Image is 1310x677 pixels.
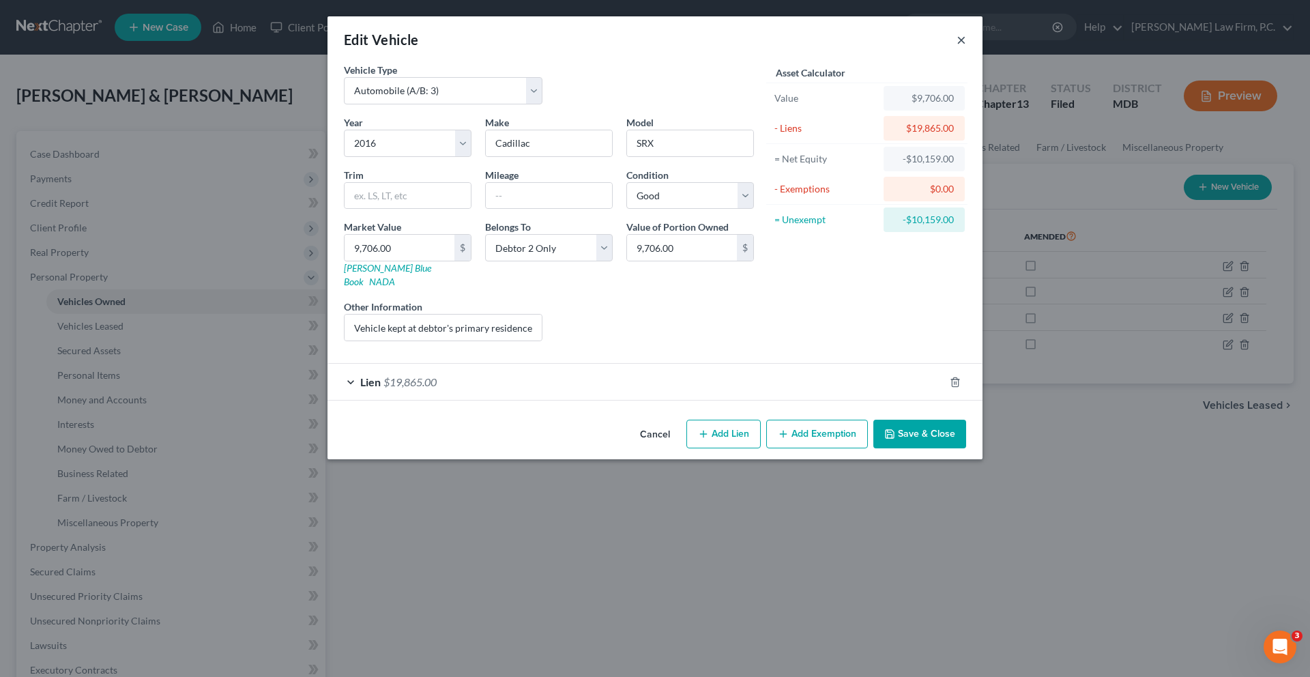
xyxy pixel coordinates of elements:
[894,182,954,196] div: $0.00
[485,168,519,182] label: Mileage
[345,315,542,341] input: (optional)
[485,221,531,233] span: Belongs To
[774,121,877,135] div: - Liens
[774,152,877,166] div: = Net Equity
[626,168,669,182] label: Condition
[873,420,966,448] button: Save & Close
[344,300,422,314] label: Other Information
[629,421,681,448] button: Cancel
[344,168,364,182] label: Trim
[486,183,612,209] input: --
[686,420,761,448] button: Add Lien
[360,375,381,388] span: Lien
[344,115,363,130] label: Year
[369,276,395,287] a: NADA
[627,235,737,261] input: 0.00
[1264,631,1296,663] iframe: Intercom live chat
[774,182,877,196] div: - Exemptions
[345,183,471,209] input: ex. LS, LT, etc
[485,117,509,128] span: Make
[776,66,845,80] label: Asset Calculator
[894,91,954,105] div: $9,706.00
[774,213,877,227] div: = Unexempt
[345,235,454,261] input: 0.00
[344,30,419,49] div: Edit Vehicle
[344,63,397,77] label: Vehicle Type
[766,420,868,448] button: Add Exemption
[344,262,431,287] a: [PERSON_NAME] Blue Book
[1292,631,1302,642] span: 3
[626,220,729,234] label: Value of Portion Owned
[894,213,954,227] div: -$10,159.00
[737,235,753,261] div: $
[957,31,966,48] button: ×
[486,130,612,156] input: ex. Nissan
[627,130,753,156] input: ex. Altima
[626,115,654,130] label: Model
[894,152,954,166] div: -$10,159.00
[774,91,877,105] div: Value
[344,220,401,234] label: Market Value
[383,375,437,388] span: $19,865.00
[454,235,471,261] div: $
[894,121,954,135] div: $19,865.00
